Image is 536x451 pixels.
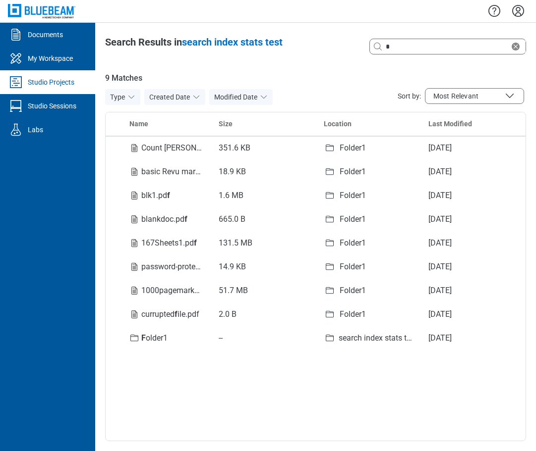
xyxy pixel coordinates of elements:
[324,332,336,344] svg: folder-icon
[324,261,336,273] svg: folder-icon
[141,191,170,200] span: blk1.pd
[194,238,197,248] em: f
[420,326,526,350] td: [DATE]
[211,184,316,207] td: 1.6 MB
[433,91,478,101] span: Most Relevant
[324,166,336,178] svg: folder-icon
[28,101,76,111] div: Studio Sessions
[211,136,316,160] td: 351.6 KB
[420,184,526,207] td: [DATE]
[8,122,24,138] svg: Labs
[420,302,526,326] td: [DATE]
[106,112,526,350] table: bb-data-table
[28,77,74,87] div: Studio Projects
[398,91,421,101] span: Sort by:
[420,231,526,255] td: [DATE]
[209,89,273,105] button: Modified Date
[324,190,336,201] svg: folder-icon
[141,262,224,271] span: password-protected.pd
[141,333,146,343] em: F
[141,214,187,224] span: blankdoc.pd
[211,279,316,302] td: 51.7 MB
[105,72,526,84] span: 9 Matches
[105,89,140,105] button: Type
[211,302,316,326] td: 2.0 B
[128,213,140,225] svg: File-icon
[144,89,205,105] button: Created Date
[420,136,526,160] td: [DATE]
[369,39,526,54] div: Clear search
[340,213,366,225] div: Folder1
[340,166,366,178] div: Folder1
[128,237,140,249] svg: File-icon
[510,2,526,19] button: Settings
[324,142,336,154] svg: folder-icon
[211,160,316,184] td: 18.9 KB
[105,35,283,49] div: Search Results in
[420,279,526,302] td: [DATE]
[141,286,217,295] span: 1000pagemarkup.pd
[8,50,24,66] svg: My Workspace
[128,285,140,297] svg: File-icon
[128,142,140,154] svg: File-icon
[28,53,73,63] div: My Workspace
[184,214,187,224] em: f
[211,255,316,279] td: 14.9 KB
[340,142,366,154] div: Folder1
[324,237,336,249] svg: folder-icon
[324,308,336,320] svg: folder-icon
[420,207,526,231] td: [DATE]
[28,125,43,135] div: Labs
[339,332,413,344] div: search index stats test
[128,261,140,273] svg: File-icon
[8,74,24,90] svg: Studio Projects
[340,261,366,273] div: Folder1
[167,191,170,200] em: f
[510,41,526,52] div: Clear search
[128,190,140,201] svg: File-icon
[141,309,199,319] span: currupted ile.pdf
[28,30,63,40] div: Documents
[128,332,140,344] svg: Folder-icon
[324,285,336,297] svg: folder-icon
[8,98,24,114] svg: Studio Sessions
[182,36,283,48] span: search index stats test
[141,143,297,152] span: Count [PERSON_NAME] romRevu - Copy.pdf
[128,308,140,320] svg: File-icon
[141,333,168,343] span: older1
[8,27,24,43] svg: Documents
[175,309,178,319] em: f
[420,160,526,184] td: [DATE]
[340,237,366,249] div: Folder1
[340,308,366,320] div: Folder1
[211,207,316,231] td: 665.0 B
[8,4,75,18] img: Bluebeam, Inc.
[420,255,526,279] td: [DATE]
[340,190,366,201] div: Folder1
[324,213,336,225] svg: folder-icon
[128,166,140,178] svg: File-icon
[211,231,316,255] td: 131.5 MB
[211,326,316,350] td: --
[340,285,366,297] div: Folder1
[425,88,524,104] button: Sort by:
[141,238,197,248] span: 167Sheets1.pd
[141,167,222,176] span: basic Revu markup.pd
